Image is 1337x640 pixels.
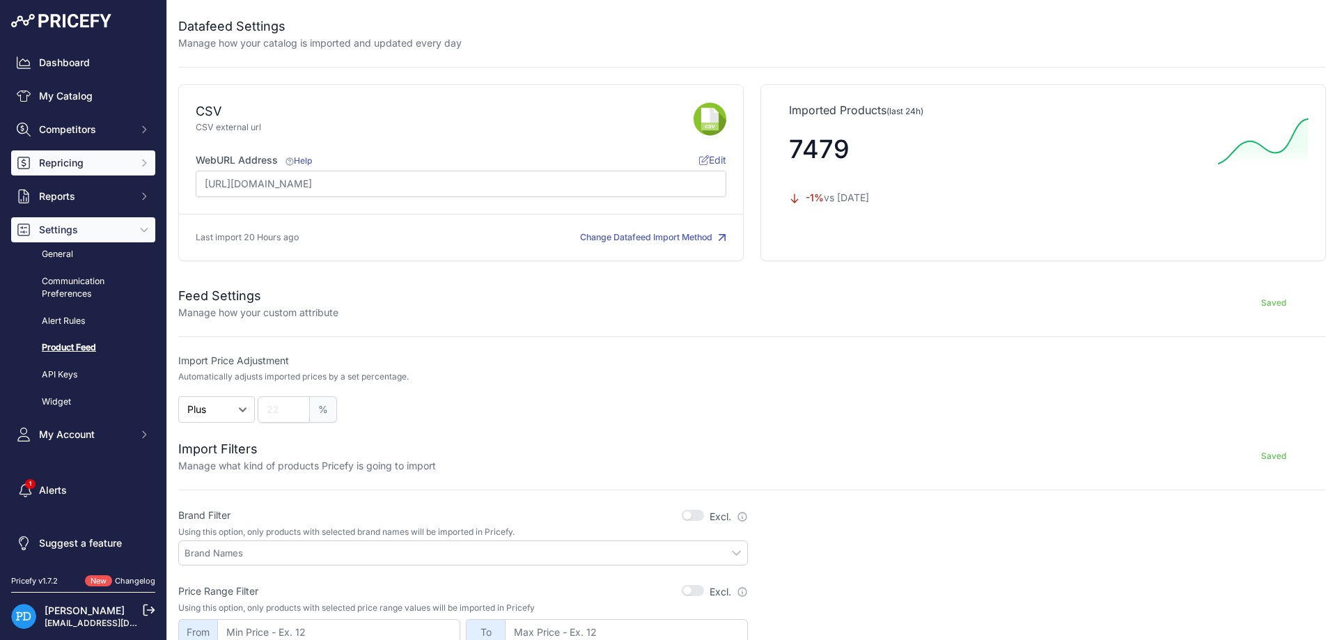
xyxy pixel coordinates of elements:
[789,191,1207,205] p: vs [DATE]
[196,121,694,134] p: CSV external url
[11,217,155,242] button: Settings
[283,155,312,166] a: Help
[310,396,337,423] span: %
[710,510,748,524] label: Excl.
[11,50,155,75] a: Dashboard
[11,390,155,414] a: Widget
[11,242,155,267] a: General
[39,223,130,237] span: Settings
[45,618,190,628] a: [EMAIL_ADDRESS][DOMAIN_NAME]
[85,575,112,587] span: New
[185,547,747,559] input: Brand Names
[178,526,748,538] p: Using this option, only products with selected brand names will be imported in Pricefy.
[789,134,850,164] span: 7479
[11,309,155,334] a: Alert Rules
[178,439,436,459] h2: Import Filters
[11,184,155,209] button: Reports
[196,171,726,197] input: https://www.site.com/products_feed.csv
[789,102,1297,118] p: Imported Products
[178,602,748,614] p: Using this option, only products with selected price range values will be imported in Pricefy
[1221,445,1326,467] button: Saved
[196,153,312,167] label: WebURL Address
[178,459,436,473] p: Manage what kind of products Pricefy is going to import
[11,575,58,587] div: Pricefy v1.7.2
[11,270,155,306] a: Communication Preferences
[1221,292,1326,314] button: Saved
[886,106,923,116] span: (last 24h)
[45,604,125,616] a: [PERSON_NAME]
[178,36,462,50] p: Manage how your catalog is imported and updated every day
[11,478,155,503] a: Alerts
[39,123,130,136] span: Competitors
[178,306,338,320] p: Manage how your custom attribute
[11,531,155,556] a: Suggest a feature
[11,84,155,109] a: My Catalog
[196,102,221,121] div: CSV
[806,192,824,203] span: -1%
[178,354,748,368] label: Import Price Adjustment
[580,231,726,244] button: Change Datafeed Import Method
[11,117,155,142] button: Competitors
[39,156,130,170] span: Repricing
[178,371,409,382] p: Automatically adjusts imported prices by a set percentage.
[11,336,155,360] a: Product Feed
[178,508,230,522] label: Brand Filter
[258,396,310,423] input: 22
[699,154,726,166] span: Edit
[178,17,462,36] h2: Datafeed Settings
[11,150,155,175] button: Repricing
[178,286,338,306] h2: Feed Settings
[710,585,748,599] label: Excl.
[11,50,155,559] nav: Sidebar
[178,584,258,598] label: Price Range Filter
[39,428,130,442] span: My Account
[39,189,130,203] span: Reports
[11,363,155,387] a: API Keys
[196,231,299,244] p: Last import 20 Hours ago
[11,14,111,28] img: Pricefy Logo
[115,576,155,586] a: Changelog
[11,422,155,447] button: My Account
